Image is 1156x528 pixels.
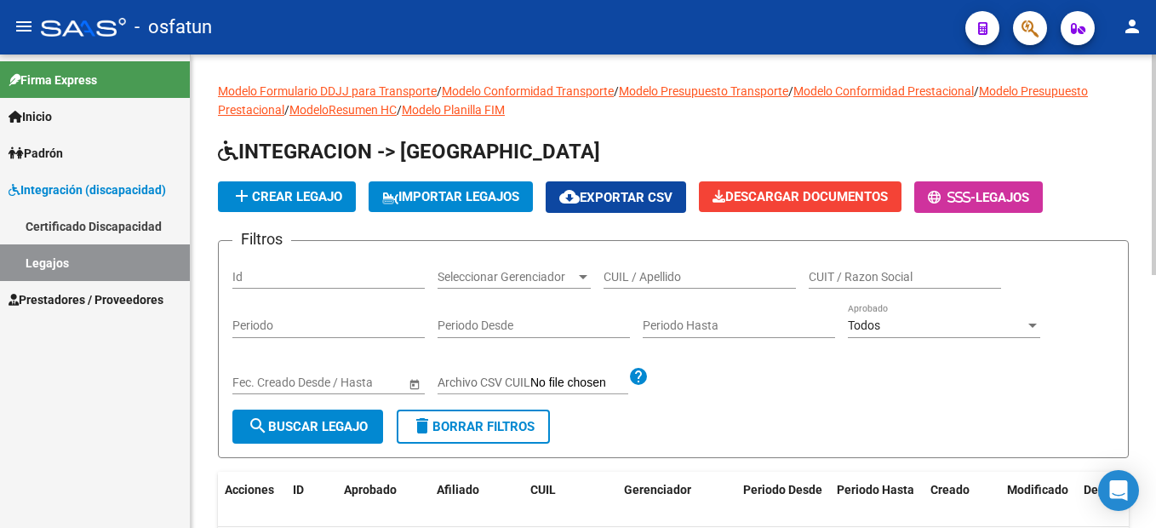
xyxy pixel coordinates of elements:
[14,16,34,37] mat-icon: menu
[430,472,524,528] datatable-header-cell: Afiliado
[218,472,286,528] datatable-header-cell: Acciones
[442,84,614,98] a: Modelo Conformidad Transporte
[830,472,924,528] datatable-header-cell: Periodo Hasta
[9,290,163,309] span: Prestadores / Proveedores
[624,483,691,496] span: Gerenciador
[397,410,550,444] button: Borrar Filtros
[930,483,970,496] span: Creado
[218,181,356,212] button: Crear Legajo
[524,472,617,528] datatable-header-cell: CUIL
[530,376,628,391] input: Archivo CSV CUIL
[559,190,672,205] span: Exportar CSV
[793,84,974,98] a: Modelo Conformidad Prestacional
[628,366,649,387] mat-icon: help
[743,483,822,496] span: Periodo Desde
[617,472,736,528] datatable-header-cell: Gerenciador
[976,190,1029,205] span: Legajos
[218,84,437,98] a: Modelo Formulario DDJJ para Transporte
[369,181,533,212] button: IMPORTAR LEGAJOS
[438,270,575,284] span: Seleccionar Gerenciador
[412,419,535,434] span: Borrar Filtros
[924,472,1000,528] datatable-header-cell: Creado
[309,376,392,390] input: Fecha fin
[619,84,788,98] a: Modelo Presupuesto Transporte
[405,375,423,393] button: Open calendar
[9,107,52,126] span: Inicio
[232,227,291,251] h3: Filtros
[248,416,268,436] mat-icon: search
[402,103,505,117] a: Modelo Planilla FIM
[437,483,479,496] span: Afiliado
[286,472,337,528] datatable-header-cell: ID
[546,181,686,213] button: Exportar CSV
[344,483,397,496] span: Aprobado
[1007,483,1068,496] span: Modificado
[928,190,976,205] span: -
[559,187,580,207] mat-icon: cloud_download
[1098,470,1139,511] div: Open Intercom Messenger
[914,181,1043,213] button: -Legajos
[530,483,556,496] span: CUIL
[134,9,212,46] span: - osfatun
[218,140,600,164] span: INTEGRACION -> [GEOGRAPHIC_DATA]
[848,319,880,332] span: Todos
[699,181,901,212] button: Descargar Documentos
[9,71,97,89] span: Firma Express
[337,472,405,528] datatable-header-cell: Aprobado
[9,181,166,199] span: Integración (discapacidad)
[382,189,519,204] span: IMPORTAR LEGAJOS
[232,410,383,444] button: Buscar Legajo
[1122,16,1142,37] mat-icon: person
[412,416,432,436] mat-icon: delete
[1000,472,1077,528] datatable-header-cell: Modificado
[712,189,888,204] span: Descargar Documentos
[248,419,368,434] span: Buscar Legajo
[289,103,397,117] a: ModeloResumen HC
[232,186,252,206] mat-icon: add
[225,483,274,496] span: Acciones
[1084,483,1155,496] span: Dependencia
[736,472,830,528] datatable-header-cell: Periodo Desde
[293,483,304,496] span: ID
[9,144,63,163] span: Padrón
[232,189,342,204] span: Crear Legajo
[837,483,914,496] span: Periodo Hasta
[438,376,530,389] span: Archivo CSV CUIL
[232,376,295,390] input: Fecha inicio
